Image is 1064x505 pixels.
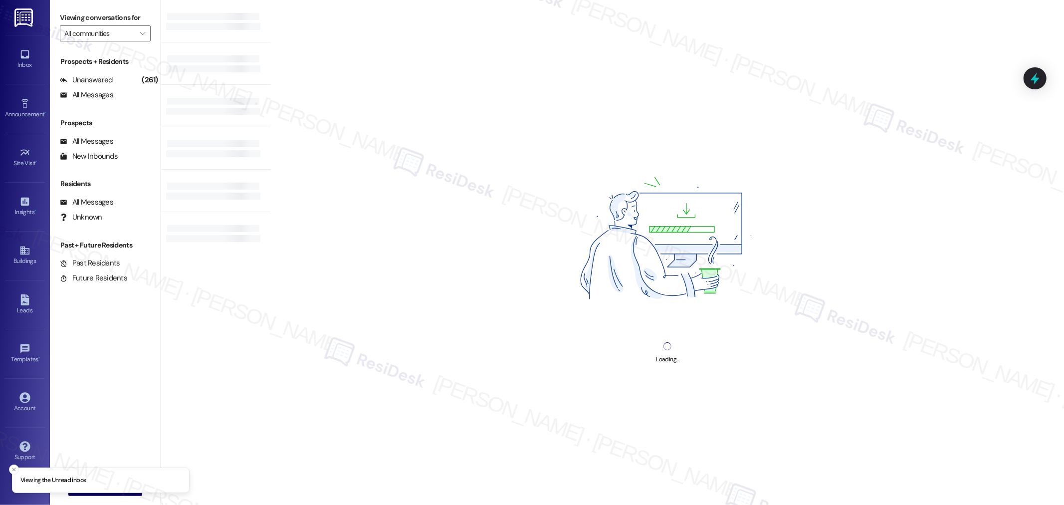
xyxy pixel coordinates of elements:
span: • [44,109,46,116]
div: Residents [50,179,161,189]
div: Unknown [60,212,102,223]
i:  [140,29,145,37]
img: ResiDesk Logo [14,8,35,27]
div: Prospects + Residents [50,56,161,67]
a: Support [5,438,45,465]
span: • [36,158,37,165]
a: Buildings [5,242,45,269]
button: Close toast [9,465,19,475]
div: All Messages [60,136,113,147]
div: Past + Future Residents [50,240,161,251]
a: Account [5,389,45,416]
a: Insights • [5,193,45,220]
div: New Inbounds [60,151,118,162]
a: Site Visit • [5,144,45,171]
div: All Messages [60,90,113,100]
div: (261) [139,72,160,88]
span: • [34,207,36,214]
label: Viewing conversations for [60,10,151,25]
input: All communities [64,25,135,41]
a: Leads [5,291,45,318]
div: Prospects [50,118,161,128]
div: Past Residents [60,258,120,268]
span: • [38,354,40,361]
p: Viewing the Unread inbox [20,476,86,485]
div: Unanswered [60,75,113,85]
div: Future Residents [60,273,127,283]
div: Loading... [656,354,678,365]
div: All Messages [60,197,113,208]
a: Inbox [5,46,45,73]
a: Templates • [5,340,45,367]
